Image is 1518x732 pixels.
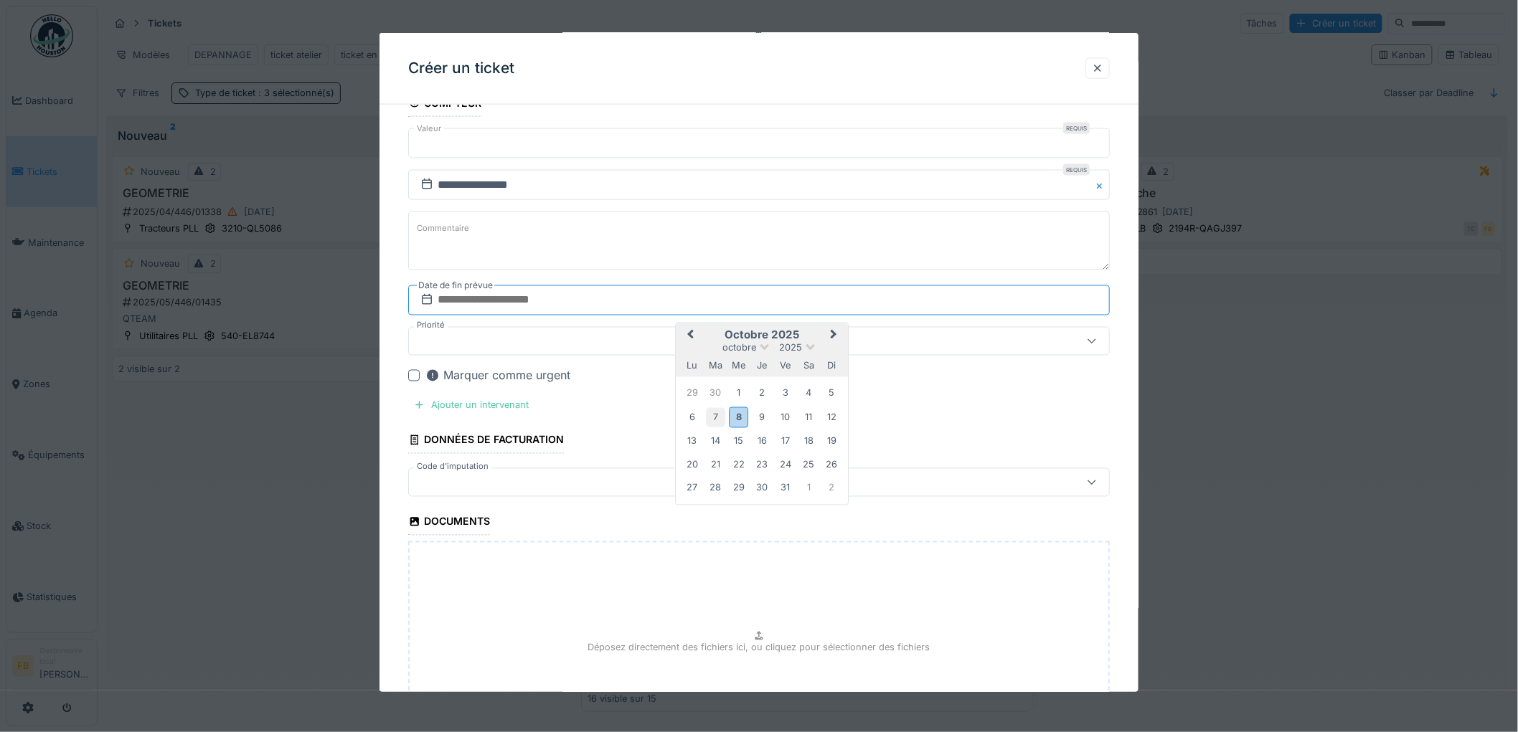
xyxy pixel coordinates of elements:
div: Choose vendredi 17 octobre 2025 [775,432,795,451]
label: Code d'imputation [414,461,491,473]
div: Choose dimanche 12 octobre 2025 [822,408,841,427]
label: Priorité [414,320,448,332]
div: Choose lundi 20 octobre 2025 [682,455,702,475]
span: 2025 [779,343,802,353]
div: Données de facturation [408,429,564,454]
div: Choose samedi 4 octobre 2025 [799,384,819,403]
div: Compteur [408,92,481,116]
div: Choose mercredi 22 octobre 2025 [729,455,748,475]
div: Choose vendredi 10 octobre 2025 [775,408,795,427]
div: Choose jeudi 16 octobre 2025 [753,432,772,451]
div: Choose lundi 27 octobre 2025 [682,478,702,498]
div: Choose mercredi 1 octobre 2025 [729,384,748,403]
label: Valeur [414,123,444,135]
div: mardi [706,356,725,376]
button: Next Month [824,325,847,348]
div: Choose dimanche 26 octobre 2025 [822,455,841,475]
div: vendredi [775,356,795,376]
div: Choose dimanche 2 novembre 2025 [822,478,841,498]
div: samedi [799,356,819,376]
div: Choose samedi 25 octobre 2025 [799,455,819,475]
span: octobre [722,343,756,353]
div: Choose mardi 14 octobre 2025 [706,432,725,451]
div: Documents [408,511,490,536]
div: Choose vendredi 24 octobre 2025 [775,455,795,475]
div: Choose mercredi 29 octobre 2025 [729,478,748,498]
button: Previous Month [677,325,700,348]
div: Month octobre, 2025 [681,382,844,500]
div: Choose mardi 28 octobre 2025 [706,478,725,498]
div: Choose dimanche 5 octobre 2025 [822,384,841,403]
div: Choose mardi 30 septembre 2025 [706,384,725,403]
div: Choose vendredi 3 octobre 2025 [775,384,795,403]
div: Ajouter un intervenant [408,396,534,415]
div: Choose samedi 18 octobre 2025 [799,432,819,451]
h2: octobre 2025 [676,329,848,342]
div: Choose jeudi 9 octobre 2025 [753,408,772,427]
div: Choose lundi 29 septembre 2025 [682,384,702,403]
div: mercredi [729,356,748,376]
div: dimanche [822,356,841,376]
div: Choose lundi 13 octobre 2025 [682,432,702,451]
p: Déposez directement des fichiers ici, ou cliquez pour sélectionner des fichiers [588,641,930,655]
h3: Créer un ticket [408,60,514,77]
div: Choose jeudi 30 octobre 2025 [753,478,772,498]
div: jeudi [753,356,772,376]
div: Choose jeudi 2 octobre 2025 [753,384,772,403]
div: Choose jeudi 23 octobre 2025 [753,455,772,475]
label: Commentaire [414,219,472,237]
div: Choose samedi 1 novembre 2025 [799,478,819,498]
div: Choose vendredi 31 octobre 2025 [775,478,795,498]
div: Requis [1063,123,1090,134]
div: Requis [1063,164,1090,176]
div: Choose dimanche 19 octobre 2025 [822,432,841,451]
div: Choose mardi 7 octobre 2025 [706,408,725,427]
button: Close [1094,170,1110,200]
label: Date de fin prévue [417,278,494,294]
div: Choose mercredi 8 octobre 2025 [729,407,748,428]
div: Choose mercredi 15 octobre 2025 [729,432,748,451]
div: Marquer comme urgent [425,367,570,384]
div: lundi [682,356,702,376]
div: Choose samedi 11 octobre 2025 [799,408,819,427]
div: Choose lundi 6 octobre 2025 [682,408,702,427]
div: Choose mardi 21 octobre 2025 [706,455,725,475]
